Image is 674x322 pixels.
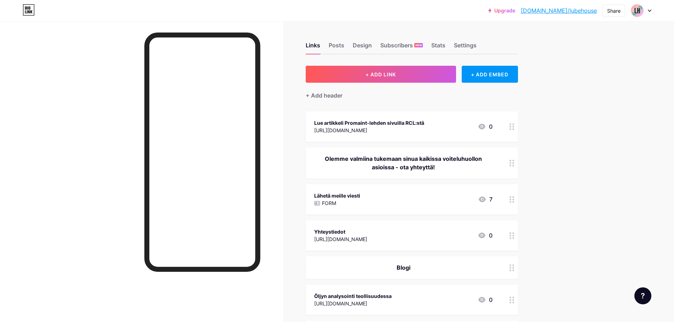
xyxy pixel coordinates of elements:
[454,41,477,54] div: Settings
[478,122,492,131] div: 0
[630,4,644,17] img: lubehouse
[314,300,392,307] div: [URL][DOMAIN_NAME]
[314,235,367,243] div: [URL][DOMAIN_NAME]
[314,263,492,272] div: Blogi
[431,41,445,54] div: Stats
[607,7,621,14] div: Share
[488,8,515,13] a: Upgrade
[314,119,424,127] div: Lue artikkeli Promaint-lehden sivuilla RCL:stä
[314,154,492,171] div: Olemme valmiina tukemaan sinua kaikissa voiteluhuollon asioissa - ota yhteyttä!
[478,295,492,304] div: 0
[329,41,344,54] div: Posts
[314,127,424,134] div: [URL][DOMAIN_NAME]
[314,292,392,300] div: Öljyn analysointi teollisuudessa
[380,41,423,54] div: Subscribers
[306,91,342,100] div: + Add header
[306,66,456,83] button: + ADD LINK
[478,231,492,240] div: 0
[306,41,320,54] div: Links
[314,192,360,199] div: Lähetä meille viesti
[353,41,372,54] div: Design
[322,199,336,207] p: FORM
[314,228,367,235] div: Yhteystiedot
[462,66,518,83] div: + ADD EMBED
[365,71,396,77] span: + ADD LINK
[478,195,492,204] div: 7
[521,6,597,15] a: [DOMAIN_NAME]/lubehouse
[415,43,422,47] span: NEW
